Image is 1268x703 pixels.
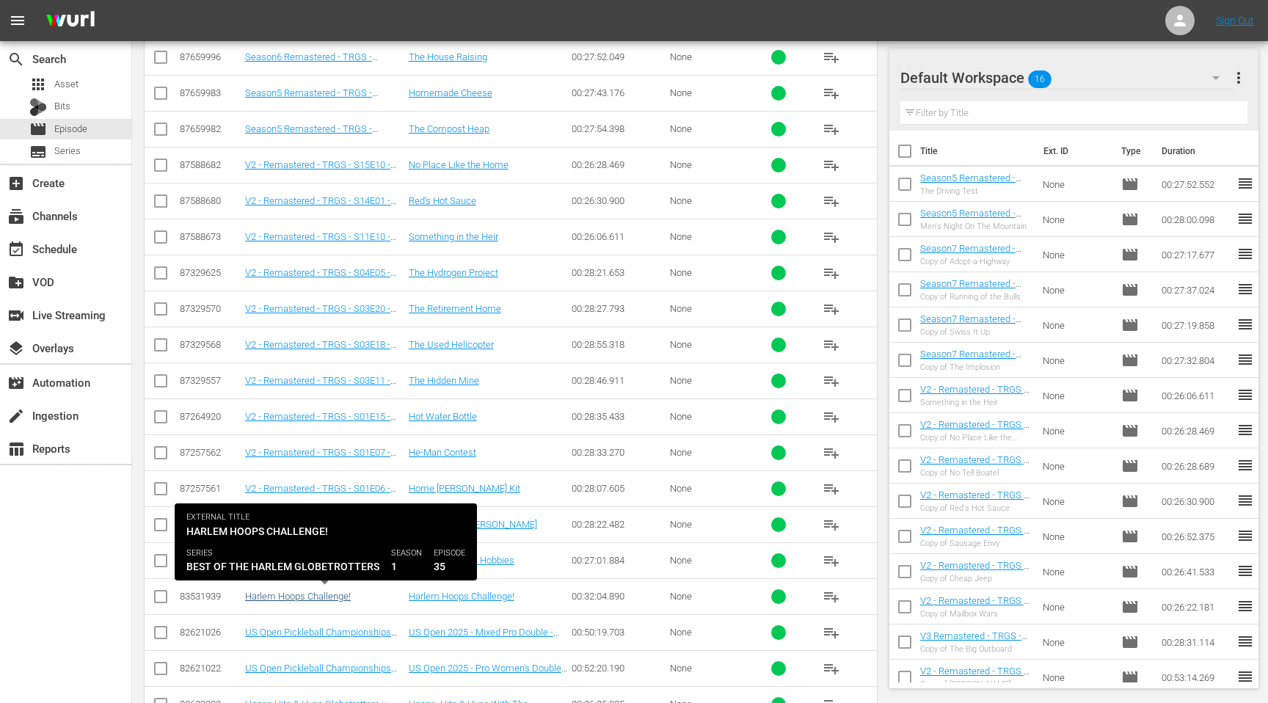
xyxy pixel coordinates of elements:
a: V2 - Remastered - TRGS - S03E20 - The Retirement Home [245,303,396,325]
div: 00:26:28.469 [572,159,666,170]
span: reorder [1236,421,1254,439]
button: playlist_add [814,76,849,111]
a: The Compost Heap [409,123,489,134]
td: 00:26:22.181 [1156,589,1236,624]
div: 87257561 [180,483,241,494]
a: He-Man Contest [409,447,476,458]
span: Episode [1121,422,1139,440]
a: Something in the Heir [409,231,498,242]
a: Season5 Remastered - TRGS - S05E23 - The Compost Heap [245,123,378,145]
td: None [1037,413,1115,448]
span: Create [7,175,25,192]
button: playlist_add [814,579,849,614]
div: 00:28:21.653 [572,267,666,278]
button: playlist_add [814,507,849,542]
button: playlist_add [814,291,849,327]
td: None [1037,589,1115,624]
div: None [670,411,744,422]
td: 00:27:52.552 [1156,167,1236,202]
div: None [670,375,744,386]
button: playlist_add [814,219,849,255]
span: Episode [1121,316,1139,334]
a: Adventures with [PERSON_NAME] - S01E34 - Most Dangerous Hobbies [245,555,396,577]
td: None [1037,272,1115,307]
div: 87659982 [180,123,241,134]
td: 00:28:31.114 [1156,624,1236,660]
button: more_vert [1230,60,1247,95]
span: Episode [1121,387,1139,404]
a: The Treasure [PERSON_NAME] [409,519,537,530]
div: Copy of Red's Hot Sauce [920,503,1032,513]
span: playlist_add [823,444,840,462]
div: 83686786 [180,555,241,566]
div: Copy of No Place Like the Home [920,433,1032,442]
span: playlist_add [823,408,840,426]
a: V2 - Remastered - TRGS - S13E06 - Mailbox Wars [920,595,1030,617]
div: 87329568 [180,339,241,350]
td: 00:28:00.098 [1156,202,1236,237]
div: 00:28:55.318 [572,339,666,350]
div: None [670,663,744,674]
div: None [670,483,744,494]
div: None [670,51,744,62]
div: 83531939 [180,591,241,602]
td: 00:26:06.611 [1156,378,1236,413]
span: playlist_add [823,156,840,174]
span: Episode [1121,669,1139,686]
div: 00:28:33.270 [572,447,666,458]
td: None [1037,202,1115,237]
span: reorder [1236,562,1254,580]
th: Type [1112,131,1153,172]
a: V2 - Remastered - TRGS - S11E10 - Something in the Heir [245,231,396,253]
span: Ingestion [7,407,25,425]
button: playlist_add [814,40,849,75]
div: 87588682 [180,159,241,170]
a: V2 - Remastered - TRGS - S11E17 - [PERSON_NAME] Does New Years [920,666,1030,699]
a: V2 - Remastered - TRGS - S14E01 - Red's Hot Sauce [245,195,396,217]
button: playlist_add [814,327,849,363]
div: 00:28:07.605 [572,483,666,494]
a: The Hydrogen Project [409,267,498,278]
div: The Driving Test [920,186,1032,196]
a: V2 - Remastered - TRGS - S10E01 - Sausage Envy [920,525,1030,547]
a: US Open 2025 - Pro Women's Doubles - Waters/Waters vs. [PERSON_NAME]/[PERSON_NAME] [409,663,567,696]
div: None [670,159,744,170]
span: playlist_add [823,588,840,605]
div: Copy of The Implosion [920,363,1032,372]
a: Hot Water Bottle [409,411,477,422]
div: 87659996 [180,51,241,62]
div: Copy of [PERSON_NAME] Does New Years [920,680,1032,689]
span: Episode [1121,281,1139,299]
span: Series [54,144,81,159]
span: reorder [1236,245,1254,263]
div: 00:27:01.884 [572,555,666,566]
th: Ext. ID [1035,131,1112,172]
div: 82621022 [180,663,241,674]
td: None [1037,519,1115,554]
div: 87329570 [180,303,241,314]
div: 00:50:19.703 [572,627,666,638]
span: playlist_add [823,192,840,210]
div: Something in the Heir [920,398,1032,407]
span: playlist_add [823,336,840,354]
button: playlist_add [814,651,849,686]
div: 87588673 [180,231,241,242]
a: Season6 Remastered - TRGS - S06E13 - The House Raising [245,51,378,73]
span: more_vert [1230,69,1247,87]
span: Episode [29,120,47,138]
span: reorder [1236,633,1254,650]
span: Reports [7,440,25,458]
td: None [1037,167,1115,202]
div: 87659983 [180,87,241,98]
span: playlist_add [823,552,840,569]
div: None [670,123,744,134]
div: Bits [29,98,47,116]
a: V2 - Remastered - TRGS - S11E10 - Something in the Heir [920,384,1030,417]
div: None [670,195,744,206]
div: None [670,267,744,278]
span: Episode [1121,492,1139,510]
span: reorder [1236,527,1254,544]
a: Season7 Remastered - TRGS - S07E04 - Adopt-a-Highway [920,243,1026,276]
span: Automation [7,374,25,392]
a: V2 - Remastered - TRGS - S03E18 - The Used Helicopter [245,339,396,361]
